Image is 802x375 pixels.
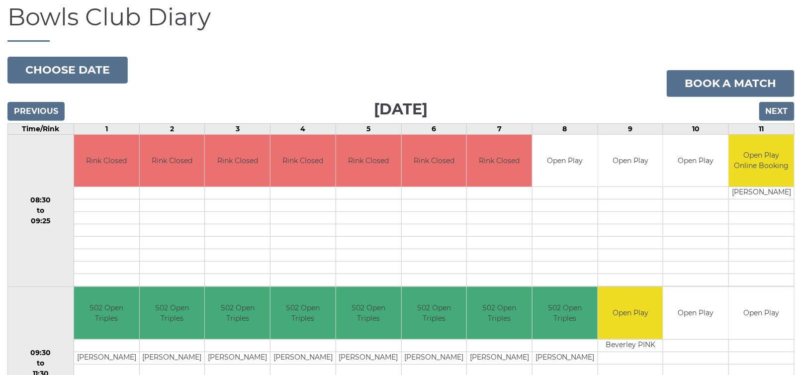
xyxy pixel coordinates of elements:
td: S02 Open Triples [336,287,401,339]
td: S02 Open Triples [467,287,532,339]
td: [PERSON_NAME] [74,352,139,364]
td: [PERSON_NAME] [140,352,205,364]
td: Rink Closed [74,135,139,187]
td: 08:30 to 09:25 [8,134,74,287]
td: S02 Open Triples [270,287,336,339]
td: [PERSON_NAME] [729,187,794,199]
td: 5 [336,123,401,134]
h1: Bowls Club Diary [7,4,795,42]
td: [PERSON_NAME] [533,352,598,364]
td: 1 [74,123,140,134]
td: Rink Closed [205,135,270,187]
td: S02 Open Triples [533,287,598,339]
td: S02 Open Triples [205,287,270,339]
td: 4 [270,123,336,134]
td: 6 [401,123,467,134]
input: Next [759,102,795,121]
td: [PERSON_NAME] [270,352,336,364]
td: 7 [467,123,533,134]
td: Rink Closed [270,135,336,187]
td: [PERSON_NAME] [467,352,532,364]
td: [PERSON_NAME] [205,352,270,364]
td: Open Play [729,287,794,339]
td: Rink Closed [402,135,467,187]
td: Open Play [663,287,728,339]
td: S02 Open Triples [74,287,139,339]
button: Choose date [7,57,128,84]
td: Open Play [598,287,663,339]
td: Rink Closed [467,135,532,187]
td: 9 [598,123,663,134]
td: Beverley PINK [598,339,663,352]
td: 2 [139,123,205,134]
td: Rink Closed [336,135,401,187]
td: Rink Closed [140,135,205,187]
td: 11 [729,123,795,134]
td: S02 Open Triples [140,287,205,339]
td: Open Play [598,135,663,187]
td: Open Play Online Booking [729,135,794,187]
td: Time/Rink [8,123,74,134]
td: 3 [205,123,270,134]
td: 10 [663,123,729,134]
td: Open Play [533,135,598,187]
a: Book a match [667,70,795,97]
td: S02 Open Triples [402,287,467,339]
td: Open Play [663,135,728,187]
td: [PERSON_NAME] [402,352,467,364]
td: [PERSON_NAME] [336,352,401,364]
td: 8 [533,123,598,134]
input: Previous [7,102,65,121]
